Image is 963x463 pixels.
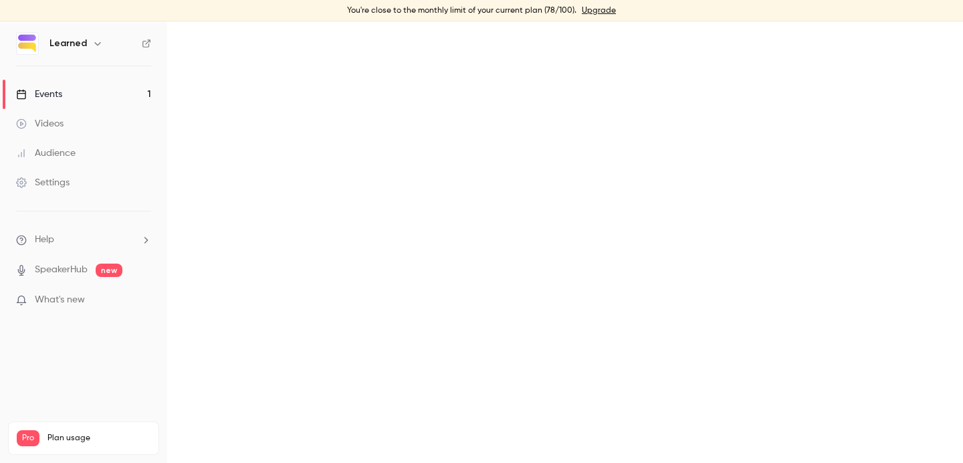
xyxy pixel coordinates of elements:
div: Settings [16,176,70,189]
li: help-dropdown-opener [16,233,151,247]
a: Upgrade [582,5,616,16]
h6: Learned [49,37,87,50]
div: Events [16,88,62,101]
span: new [96,264,122,277]
img: Learned [17,33,38,54]
a: SpeakerHub [35,263,88,277]
div: Videos [16,117,64,130]
span: Plan usage [47,433,150,444]
span: Help [35,233,54,247]
div: Audience [16,147,76,160]
iframe: Noticeable Trigger [135,294,151,306]
span: Pro [17,430,39,446]
span: What's new [35,293,85,307]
